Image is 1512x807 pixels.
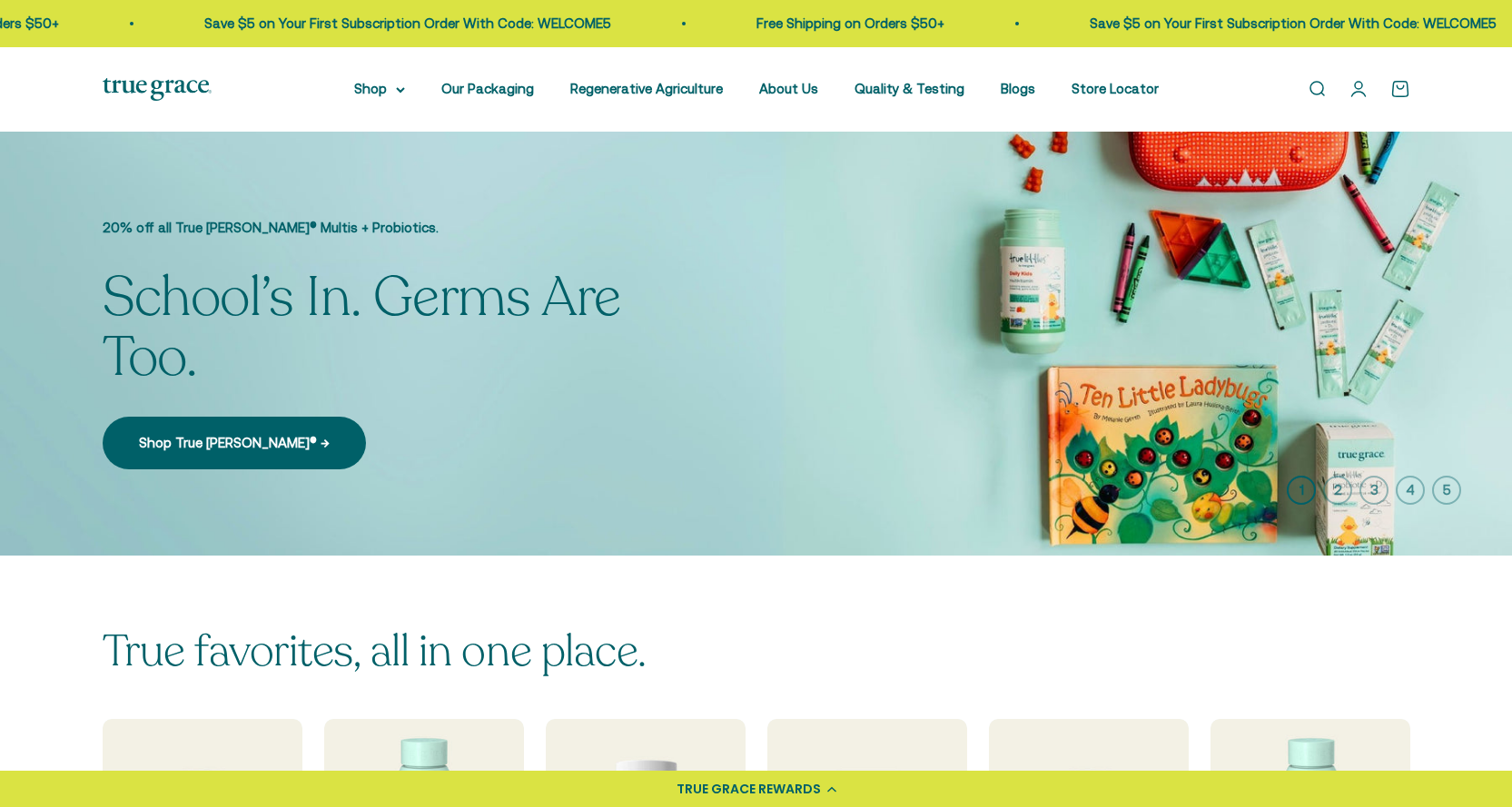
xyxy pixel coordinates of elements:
a: Regenerative Agriculture [570,81,723,96]
a: Store Locator [1072,81,1159,96]
a: Free Shipping on Orders $50+ [755,15,943,31]
a: Quality & Testing [855,81,964,96]
button: 1 [1287,476,1316,505]
button: 4 [1396,476,1425,505]
p: Save $5 on Your First Subscription Order With Code: WELCOME5 [1088,13,1495,34]
button: 2 [1323,476,1352,505]
a: Our Packaging [441,81,534,96]
split-lines: True favorites, all in one place. [103,622,647,681]
button: 5 [1432,476,1461,505]
p: Save $5 on Your First Subscription Order With Code: WELCOME5 [203,13,609,34]
p: 20% off all True [PERSON_NAME]® Multis + Probiotics. [103,217,702,239]
a: About Us [759,81,818,96]
div: TRUE GRACE REWARDS [677,780,821,799]
split-lines: School’s In. Germs Are Too. [103,261,621,395]
summary: Shop [354,78,405,100]
a: Blogs [1001,81,1035,96]
a: Shop True [PERSON_NAME]® → [103,417,366,469]
button: 3 [1359,476,1388,505]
